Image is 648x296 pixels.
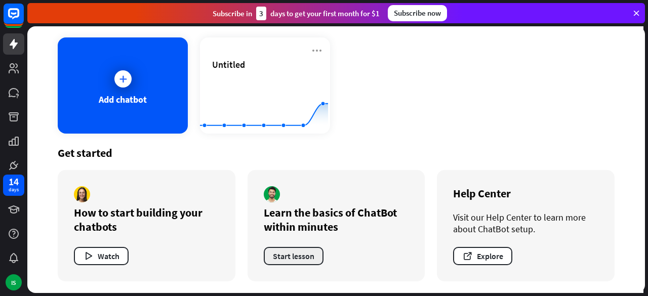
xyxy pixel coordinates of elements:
[8,4,38,34] button: Open LiveChat chat widget
[264,205,409,234] div: Learn the basics of ChatBot within minutes
[74,247,129,265] button: Watch
[99,94,147,105] div: Add chatbot
[58,146,615,160] div: Get started
[6,274,22,290] div: IS
[9,177,19,186] div: 14
[453,186,598,200] div: Help Center
[213,7,380,20] div: Subscribe in days to get your first month for $1
[264,186,280,202] img: author
[388,5,447,21] div: Subscribe now
[74,186,90,202] img: author
[212,59,245,70] span: Untitled
[256,7,266,20] div: 3
[74,205,219,234] div: How to start building your chatbots
[453,247,512,265] button: Explore
[264,247,323,265] button: Start lesson
[9,186,19,193] div: days
[3,175,24,196] a: 14 days
[453,212,598,235] div: Visit our Help Center to learn more about ChatBot setup.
